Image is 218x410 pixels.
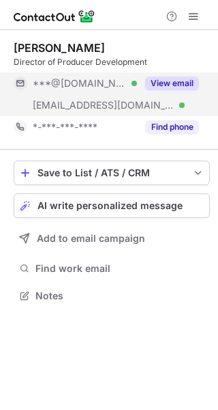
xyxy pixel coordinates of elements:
button: Notes [14,286,210,305]
div: [PERSON_NAME] [14,41,105,55]
span: Notes [35,290,204,302]
span: AI write personalized message [37,200,183,211]
button: Find work email [14,259,210,278]
img: ContactOut v5.3.10 [14,8,95,25]
button: Reveal Button [145,120,199,134]
span: Add to email campaign [37,233,145,244]
span: ***@[DOMAIN_NAME] [33,77,127,90]
div: Save to List / ATS / CRM [37,167,186,178]
button: Reveal Button [145,77,199,90]
span: Find work email [35,262,204,275]
button: save-profile-one-click [14,161,210,185]
button: Add to email campaign [14,226,210,251]
span: [EMAIL_ADDRESS][DOMAIN_NAME] [33,99,174,111]
button: AI write personalized message [14,193,210,218]
div: Director of Producer Development [14,56,210,68]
